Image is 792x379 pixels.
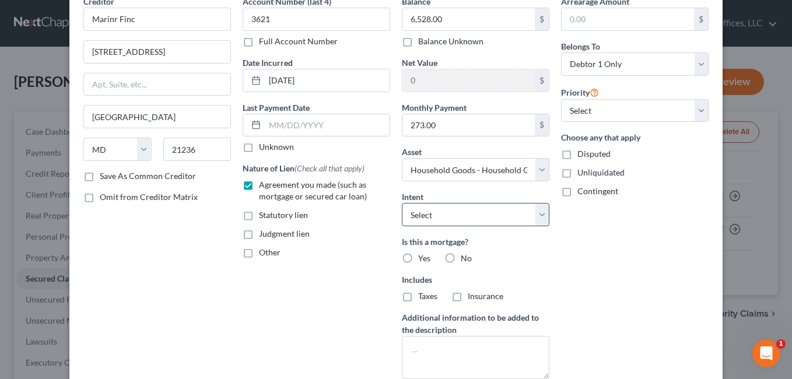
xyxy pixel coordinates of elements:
div: $ [535,114,549,136]
label: Nature of Lien [243,162,365,174]
label: Save As Common Creditor [100,170,196,182]
div: $ [694,8,708,30]
input: Apt, Suite, etc... [84,73,230,96]
span: Other [259,247,281,257]
span: Agreement you made (such as mortgage or secured car loan) [259,180,367,201]
input: 0.00 [402,8,535,30]
label: Balance Unknown [418,36,483,47]
input: 0.00 [562,8,694,30]
input: Enter zip... [163,138,232,161]
span: (Check all that apply) [295,163,365,173]
input: XXXX [243,8,390,31]
span: Judgment lien [259,229,310,238]
label: Includes [402,273,549,286]
label: Net Value [402,57,437,69]
input: MM/DD/YYYY [265,114,390,136]
label: Choose any that apply [561,131,709,143]
label: Monthly Payment [402,101,467,114]
span: Unliquidated [577,167,625,177]
label: Priority [561,85,599,99]
span: Disputed [577,149,611,159]
label: Is this a mortgage? [402,236,549,248]
span: Statutory lien [259,210,308,220]
label: Last Payment Date [243,101,310,114]
span: Yes [418,253,430,263]
input: 0.00 [402,69,535,92]
input: Enter address... [84,41,230,63]
span: Omit from Creditor Matrix [100,192,198,202]
span: No [461,253,472,263]
label: Intent [402,191,423,203]
label: Full Account Number [259,36,338,47]
div: $ [535,69,549,92]
input: 0.00 [402,114,535,136]
span: Contingent [577,186,618,196]
span: Insurance [468,291,503,301]
span: Belongs To [561,41,600,51]
input: MM/DD/YYYY [265,69,390,92]
label: Additional information to be added to the description [402,311,549,336]
span: Taxes [418,291,437,301]
div: $ [535,8,549,30]
input: Search creditor by name... [83,8,231,31]
iframe: Intercom live chat [752,339,780,367]
span: 1 [776,339,786,349]
label: Unknown [259,141,294,153]
span: Asset [402,147,422,157]
label: Date Incurred [243,57,293,69]
input: Enter city... [84,106,230,128]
